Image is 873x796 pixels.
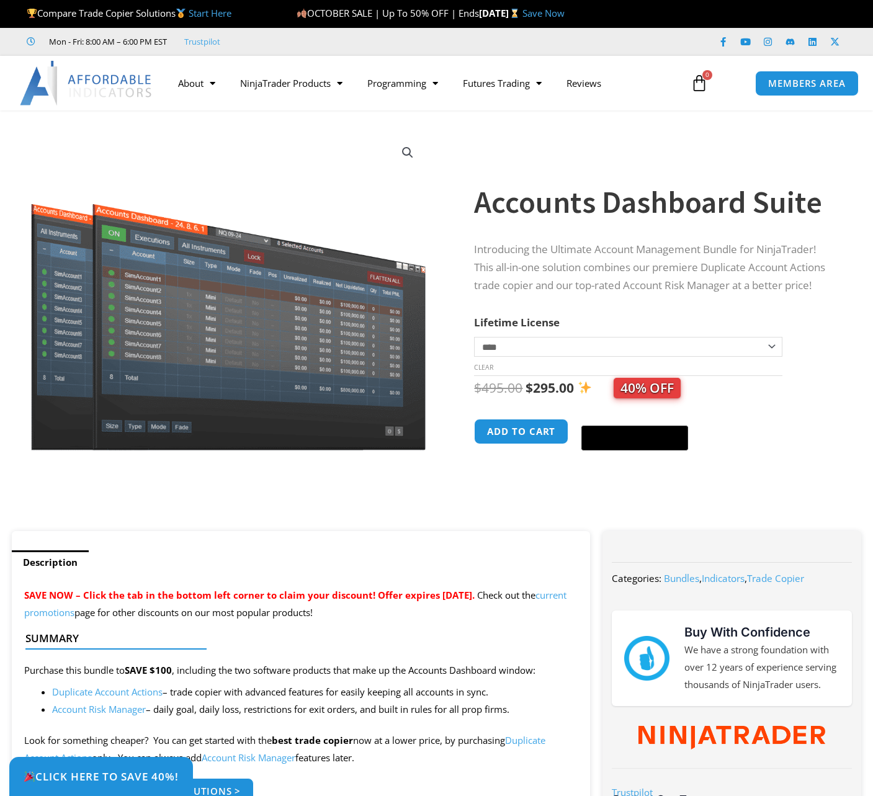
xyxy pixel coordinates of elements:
[297,9,307,18] img: 🍂
[522,7,565,19] a: Save Now
[29,132,428,450] img: Screenshot 2024-08-26 155710eeeee
[612,572,661,584] span: Categories:
[510,9,519,18] img: ⌛
[526,379,574,396] bdi: 295.00
[125,664,172,676] strong: SAVE $100
[20,61,153,105] img: LogoAI | Affordable Indicators – NinjaTrader
[27,7,231,19] span: Compare Trade Copier Solutions
[579,417,691,418] iframe: Secure express checkout frame
[450,69,554,97] a: Futures Trading
[526,379,533,396] span: $
[474,363,493,372] a: Clear options
[52,701,578,718] li: – daily goal, daily loss, restrictions for exit orders, and built in rules for all prop firms.
[24,732,578,767] p: Look for something cheaper? You can get started with the now at a lower price, by purchasing only...
[202,751,295,764] a: Account Risk Manager
[24,589,475,601] span: SAVE NOW – Click the tab in the bottom left corner to claim your discount! Offer expires [DATE].
[702,572,745,584] a: Indicators
[12,550,89,575] a: Description
[684,642,839,694] p: We have a strong foundation with over 12 years of experience serving thousands of NinjaTrader users.
[747,572,804,584] a: Trade Copier
[166,69,228,97] a: About
[24,771,35,782] img: 🎉
[25,632,567,645] h4: Summary
[479,7,522,19] strong: [DATE]
[614,378,681,398] span: 40% OFF
[52,684,578,701] li: – trade copier with advanced features for easily keeping all accounts in sync.
[52,686,163,698] a: Duplicate Account Actions
[228,69,355,97] a: NinjaTrader Products
[24,587,578,622] p: Check out the page for other discounts on our most popular products!
[297,7,479,19] span: OCTOBER SALE | Up To 50% OFF | Ends
[176,9,186,18] img: 🥇
[554,69,614,97] a: Reviews
[9,757,193,796] a: 🎉Click Here to save 40%!
[638,726,825,749] img: NinjaTrader Wordmark color RGB | Affordable Indicators – NinjaTrader
[755,71,859,96] a: MEMBERS AREA
[578,381,591,394] img: ✨
[189,7,231,19] a: Start Here
[684,623,839,642] h3: Buy With Confidence
[474,419,568,444] button: Add to cart
[24,662,578,679] p: Purchase this bundle to , including the two software products that make up the Accounts Dashboard...
[52,703,146,715] a: Account Risk Manager
[396,141,419,164] a: View full-screen image gallery
[272,734,353,746] strong: best trade copier
[664,572,804,584] span: , ,
[474,315,560,329] label: Lifetime License
[166,69,681,97] nav: Menu
[355,69,450,97] a: Programming
[474,241,836,295] p: Introducing the Ultimate Account Management Bundle for NinjaTrader! This all-in-one solution comb...
[702,70,712,80] span: 0
[24,771,179,782] span: Click Here to save 40%!
[27,9,37,18] img: 🏆
[581,426,688,450] button: Buy with GPay
[768,79,846,88] span: MEMBERS AREA
[46,34,167,49] span: Mon - Fri: 8:00 AM – 6:00 PM EST
[624,636,669,681] img: mark thumbs good 43913 | Affordable Indicators – NinjaTrader
[474,181,836,224] h1: Accounts Dashboard Suite
[184,34,220,49] a: Trustpilot
[474,379,522,396] bdi: 495.00
[474,379,481,396] span: $
[664,572,699,584] a: Bundles
[672,65,727,101] a: 0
